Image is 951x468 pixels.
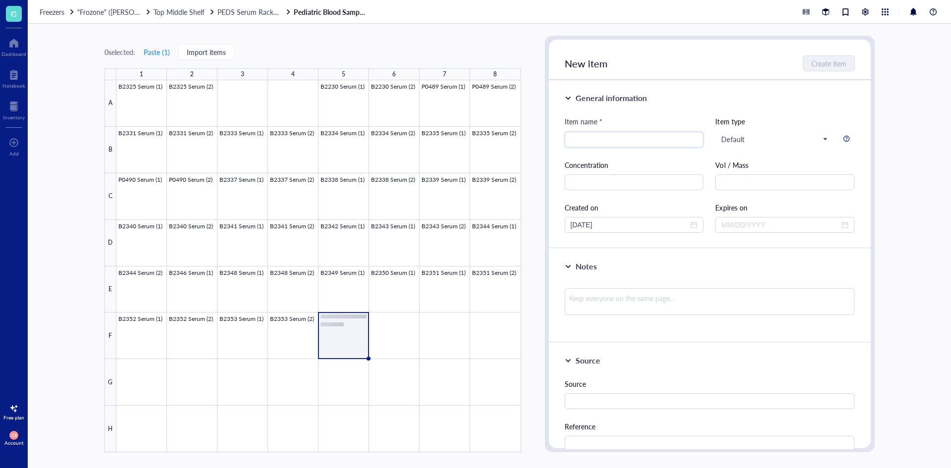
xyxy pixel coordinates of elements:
[105,80,116,127] div: A
[105,359,116,406] div: G
[187,48,226,56] span: Import items
[392,68,396,81] div: 6
[803,55,855,71] button: Create item
[105,266,116,313] div: E
[105,220,116,266] div: D
[443,68,446,81] div: 7
[178,44,234,60] button: Import items
[576,260,597,272] div: Notes
[721,135,827,144] span: Default
[154,7,205,17] span: Top Middle Shelf
[571,219,689,230] input: MM/DD/YYYY
[565,56,608,70] span: New item
[2,83,25,89] div: Notebook
[715,202,854,213] div: Expires on
[105,127,116,173] div: B
[105,406,116,452] div: H
[241,68,244,81] div: 3
[105,312,116,359] div: F
[576,92,647,104] div: General information
[154,7,292,16] a: Top Middle ShelfPEDS Serum Rack 3 (B#s)
[190,68,194,81] div: 2
[140,68,143,81] div: 1
[715,159,854,170] div: Vol / Mass
[576,355,600,366] div: Source
[217,7,297,17] span: PEDS Serum Rack 3 (B#s)
[9,151,19,156] div: Add
[294,7,368,16] a: Pediatric Blood Samples Serum Box #57
[11,433,16,437] span: CB
[1,51,26,57] div: Dashboard
[291,68,295,81] div: 4
[3,114,25,120] div: Inventory
[3,415,24,420] div: Free plan
[143,44,170,60] button: Paste (1)
[3,99,25,120] a: Inventory
[565,116,602,127] div: Item name
[40,7,75,16] a: Freezers
[342,68,345,81] div: 5
[77,7,224,17] span: "Frozone" ([PERSON_NAME]/[PERSON_NAME])
[715,116,854,127] div: Item type
[565,159,704,170] div: Concentration
[721,219,840,230] input: MM/DD/YYYY
[77,7,152,16] a: "Frozone" ([PERSON_NAME]/[PERSON_NAME])
[105,173,116,220] div: C
[493,68,497,81] div: 8
[4,440,24,446] div: Account
[1,35,26,57] a: Dashboard
[565,202,704,213] div: Created on
[565,421,855,432] div: Reference
[2,67,25,89] a: Notebook
[11,7,17,20] span: G
[105,47,135,57] div: 0 selected:
[40,7,64,17] span: Freezers
[565,378,855,389] div: Source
